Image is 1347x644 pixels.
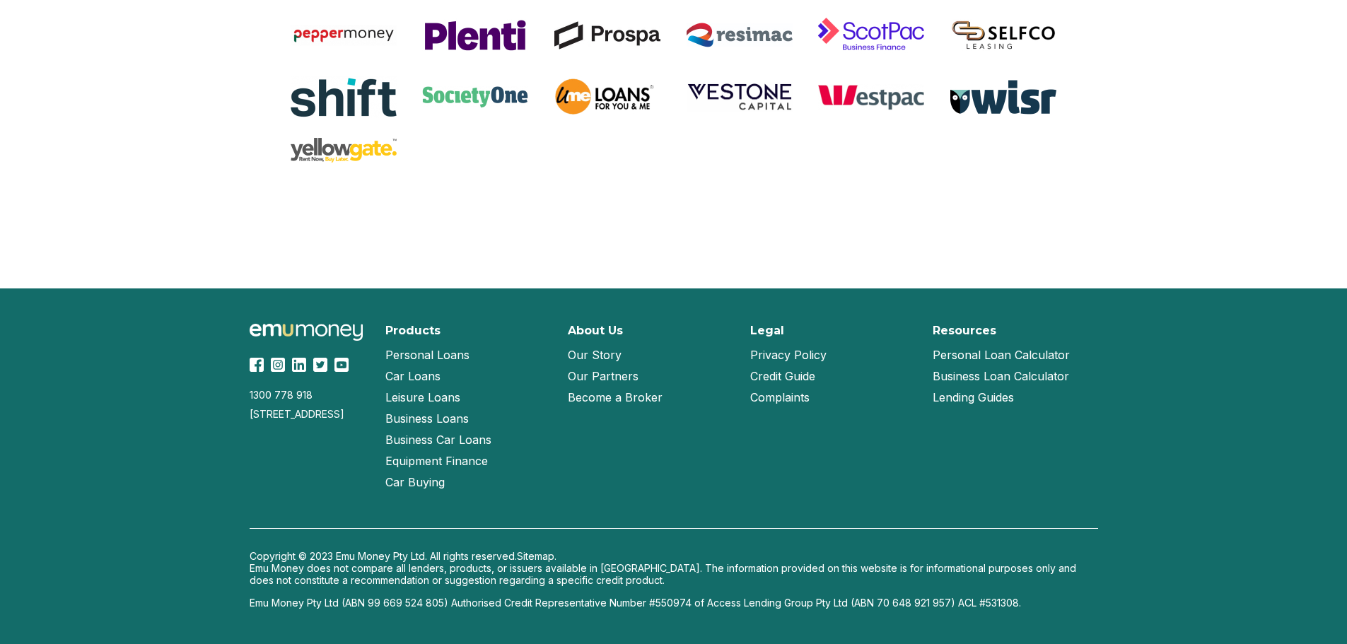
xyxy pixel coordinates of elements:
a: Credit Guide [750,365,815,387]
a: Become a Broker [568,387,663,408]
a: Our Partners [568,365,638,387]
img: Twitter [313,358,327,372]
img: LinkedIn [292,358,306,372]
a: Lending Guides [933,387,1014,408]
a: Leisure Loans [385,387,460,408]
img: Facebook [250,358,264,372]
img: Resimac [687,23,793,47]
a: Our Story [568,344,622,365]
h2: Legal [750,324,784,337]
div: [STREET_ADDRESS] [250,408,368,420]
img: YouTube [334,358,349,372]
img: Emu Money [250,324,363,341]
img: Selfco [950,19,1056,51]
img: SocietyOne [422,86,528,107]
a: Personal Loan Calculator [933,344,1070,365]
h2: Resources [933,324,996,337]
h2: About Us [568,324,623,337]
img: Plenti [422,18,528,52]
p: Emu Money does not compare all lenders, products, or issuers available in [GEOGRAPHIC_DATA]. The ... [250,562,1098,586]
img: Vestone [687,82,793,112]
img: Shift [291,76,397,118]
img: Yellow Gate [291,138,397,163]
a: Car Loans [385,365,441,387]
a: Business Loan Calculator [933,365,1069,387]
img: Westpac [818,84,924,110]
p: Emu Money Pty Ltd (ABN 99 669 524 805) Authorised Credit Representative Number #550974 of Access ... [250,597,1098,609]
a: Equipment Finance [385,450,488,472]
a: Complaints [750,387,810,408]
img: Instagram [271,358,285,372]
a: Personal Loans [385,344,470,365]
a: Business Car Loans [385,429,491,450]
a: Car Buying [385,472,445,493]
div: 1300 778 918 [250,389,368,401]
img: ScotPac [818,14,924,56]
a: Business Loans [385,408,469,429]
a: Sitemap. [517,550,556,562]
img: Prospa [554,21,660,49]
p: Copyright © 2023 Emu Money Pty Ltd. All rights reserved. [250,550,1098,562]
img: Wisr [950,80,1056,115]
h2: Products [385,324,441,337]
a: Privacy Policy [750,344,827,365]
img: Pepper Money [291,25,397,46]
img: UME Loans [554,76,660,118]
